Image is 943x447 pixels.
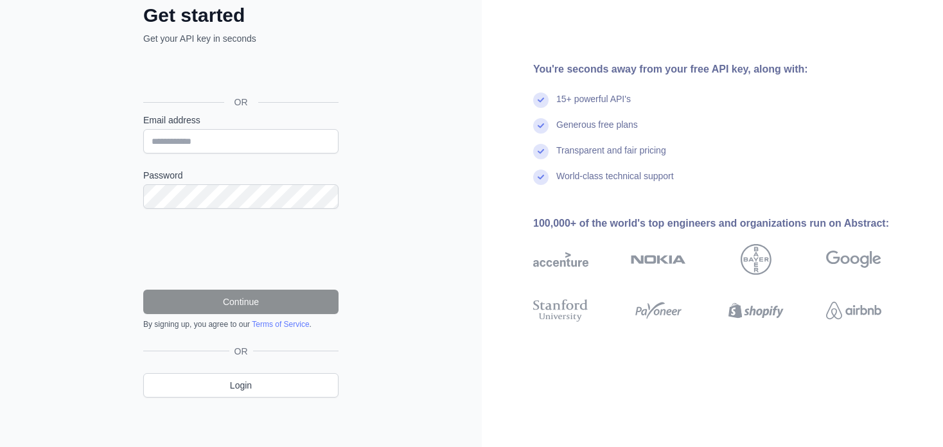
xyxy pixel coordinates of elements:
div: 100,000+ of the world's top engineers and organizations run on Abstract: [533,216,922,231]
img: accenture [533,244,588,275]
label: Email address [143,114,339,127]
div: You're seconds away from your free API key, along with: [533,62,922,77]
div: By signing up, you agree to our . [143,319,339,329]
iframe: reCAPTCHA [143,224,339,274]
button: Continue [143,290,339,314]
p: Get your API key in seconds [143,32,339,45]
iframe: Google ile Oturum Açma Düğmesi [137,59,342,87]
div: Generous free plans [556,118,638,144]
div: 15+ powerful API's [556,92,631,118]
div: World-class technical support [556,170,674,195]
img: check mark [533,92,549,108]
img: check mark [533,118,549,134]
div: Transparent and fair pricing [556,144,666,170]
img: bayer [741,244,771,275]
h2: Get started [143,4,339,27]
img: shopify [728,297,784,324]
img: nokia [631,244,686,275]
label: Password [143,169,339,182]
img: payoneer [631,297,686,324]
img: check mark [533,144,549,159]
img: check mark [533,170,549,185]
img: google [826,244,881,275]
span: OR [224,96,258,109]
img: stanford university [533,297,588,324]
span: OR [229,345,253,358]
a: Login [143,373,339,398]
a: Terms of Service [252,320,309,329]
img: airbnb [826,297,881,324]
